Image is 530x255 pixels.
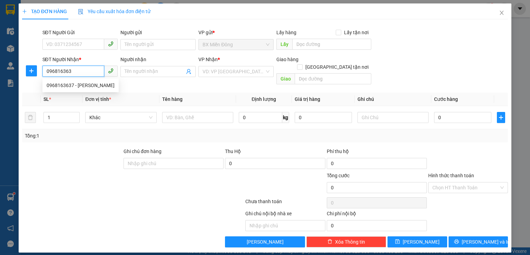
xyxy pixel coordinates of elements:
span: Thu Hộ [225,149,241,154]
span: Yêu cầu xuất hóa đơn điện tử [78,9,151,14]
input: Dọc đường [295,73,371,84]
span: Cước hàng [434,96,458,102]
div: Chưa thanh toán [245,198,326,210]
span: [PERSON_NAME] [247,238,284,246]
label: Hình thức thanh toán [428,173,474,178]
div: Người nhận [120,56,196,63]
span: user-add [186,69,192,74]
span: Xóa Thông tin [335,238,365,246]
span: Lấy hàng [276,30,296,35]
input: Nhập ghi chú [245,220,325,231]
button: printer[PERSON_NAME] và In [449,236,508,247]
span: save [395,239,400,245]
span: Lấy tận nơi [341,29,371,36]
span: Tổng cước [327,173,350,178]
input: Dọc đường [292,39,371,50]
img: icon [78,9,84,15]
div: SĐT Người Gửi [42,29,118,36]
span: plus [497,115,505,120]
input: Ghi chú đơn hàng [124,158,224,169]
span: Khác [89,112,152,123]
span: [GEOGRAPHIC_DATA] tận nơi [303,63,371,71]
span: VP Nhận [198,57,218,62]
button: Close [492,3,511,23]
span: Định lượng [252,96,276,102]
span: Lấy [276,39,292,50]
div: VP gửi [198,29,274,36]
button: plus [26,65,37,76]
span: Giao [276,73,295,84]
span: phone [108,41,114,47]
button: delete [25,112,36,123]
input: 0 [295,112,352,123]
button: plus [497,112,505,123]
div: Chi phí nội bộ [327,210,427,220]
span: close [499,10,504,16]
span: Tên hàng [162,96,183,102]
span: Giao hàng [276,57,298,62]
button: deleteXóa Thông tin [306,236,386,247]
label: Ghi chú đơn hàng [124,149,161,154]
input: Ghi Chú [357,112,429,123]
span: Giá trị hàng [295,96,320,102]
th: Ghi chú [355,93,431,106]
span: delete [327,239,332,245]
div: Phí thu hộ [327,148,427,158]
div: Ghi chú nội bộ nhà xe [245,210,325,220]
button: save[PERSON_NAME] [387,236,447,247]
span: plus [22,9,27,14]
span: TẠO ĐƠN HÀNG [22,9,67,14]
span: [PERSON_NAME] [403,238,440,246]
div: Người gửi [120,29,196,36]
span: kg [282,112,289,123]
span: Đơn vị tính [85,96,111,102]
div: Tổng: 1 [25,132,205,140]
div: 0968163637 - anh hải [42,80,119,91]
span: SL [43,96,49,102]
button: [PERSON_NAME] [225,236,305,247]
span: printer [454,239,459,245]
span: [PERSON_NAME] và In [462,238,510,246]
input: VD: Bàn, Ghế [162,112,233,123]
span: plus [26,68,37,74]
span: phone [108,68,114,74]
span: BX Miền Đông [203,39,269,50]
div: SĐT Người Nhận [42,56,118,63]
div: 0968163637 - [PERSON_NAME] [47,82,115,89]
